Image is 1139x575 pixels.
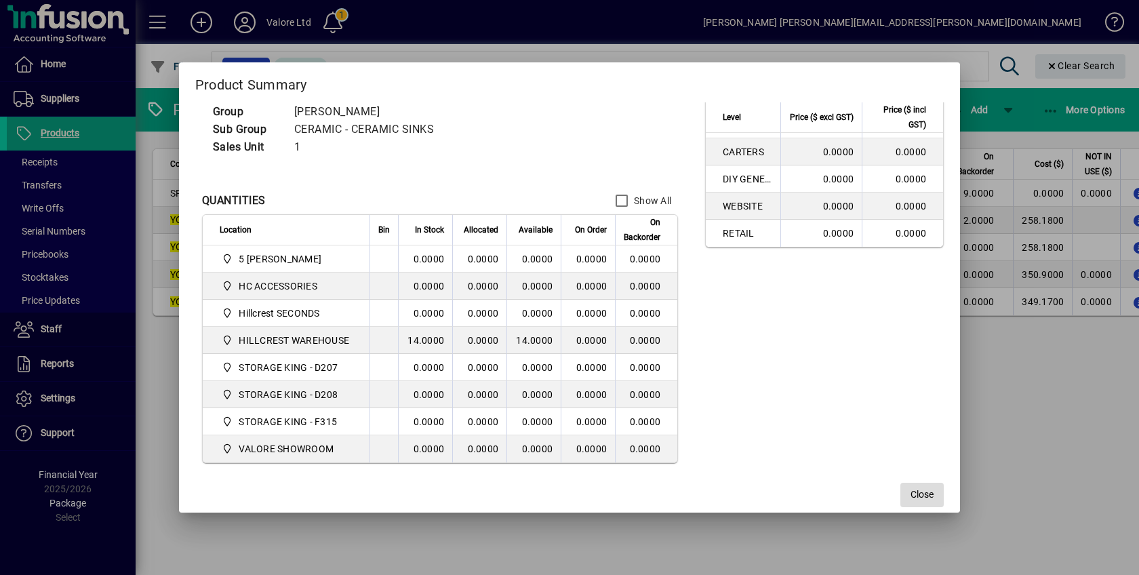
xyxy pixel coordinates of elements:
[506,408,561,435] td: 0.0000
[862,165,943,193] td: 0.0000
[220,278,355,294] span: HC ACCESSORIES
[631,194,671,207] label: Show All
[239,252,321,266] span: 5 [PERSON_NAME]
[723,226,772,240] span: RETAIL
[452,327,506,354] td: 0.0000
[506,435,561,462] td: 0.0000
[452,354,506,381] td: 0.0000
[239,306,319,320] span: Hillcrest SECONDS
[220,305,355,321] span: Hillcrest SECONDS
[398,273,452,300] td: 0.0000
[615,408,677,435] td: 0.0000
[780,165,862,193] td: 0.0000
[576,335,607,346] span: 0.0000
[615,245,677,273] td: 0.0000
[911,488,934,502] span: Close
[615,435,677,462] td: 0.0000
[871,102,926,132] span: Price ($ incl GST)
[506,327,561,354] td: 14.0000
[780,220,862,247] td: 0.0000
[452,273,506,300] td: 0.0000
[615,300,677,327] td: 0.0000
[220,332,355,349] span: HILLCREST WAREHOUSE
[239,388,338,401] span: STORAGE KING - D208
[506,300,561,327] td: 0.0000
[575,222,607,237] span: On Order
[220,441,355,457] span: VALORE SHOWROOM
[615,327,677,354] td: 0.0000
[780,138,862,165] td: 0.0000
[287,138,534,156] td: 1
[576,389,607,400] span: 0.0000
[576,308,607,319] span: 0.0000
[220,359,355,376] span: STORAGE KING - D207
[506,381,561,408] td: 0.0000
[862,138,943,165] td: 0.0000
[452,300,506,327] td: 0.0000
[624,215,660,245] span: On Backorder
[615,381,677,408] td: 0.0000
[206,138,287,156] td: Sales Unit
[576,281,607,292] span: 0.0000
[220,251,355,267] span: 5 Colombo Hamilton
[723,145,772,159] span: CARTERS
[862,193,943,220] td: 0.0000
[723,172,772,186] span: DIY GENERAL
[576,254,607,264] span: 0.0000
[398,435,452,462] td: 0.0000
[239,442,334,456] span: VALORE SHOWROOM
[239,361,338,374] span: STORAGE KING - D207
[206,121,287,138] td: Sub Group
[519,222,553,237] span: Available
[790,110,854,125] span: Price ($ excl GST)
[452,435,506,462] td: 0.0000
[398,245,452,273] td: 0.0000
[179,62,960,102] h2: Product Summary
[398,408,452,435] td: 0.0000
[506,354,561,381] td: 0.0000
[239,279,317,293] span: HC ACCESSORIES
[398,300,452,327] td: 0.0000
[506,245,561,273] td: 0.0000
[287,121,534,138] td: CERAMIC - CERAMIC SINKS
[239,334,349,347] span: HILLCREST WAREHOUSE
[378,222,390,237] span: Bin
[900,483,944,507] button: Close
[862,220,943,247] td: 0.0000
[220,386,355,403] span: STORAGE KING - D208
[723,199,772,213] span: WEBSITE
[239,415,337,429] span: STORAGE KING - F315
[506,273,561,300] td: 0.0000
[398,327,452,354] td: 14.0000
[780,193,862,220] td: 0.0000
[206,103,287,121] td: Group
[287,103,534,121] td: [PERSON_NAME]
[723,110,741,125] span: Level
[576,416,607,427] span: 0.0000
[452,408,506,435] td: 0.0000
[398,381,452,408] td: 0.0000
[615,273,677,300] td: 0.0000
[202,193,266,209] div: QUANTITIES
[464,222,498,237] span: Allocated
[452,245,506,273] td: 0.0000
[398,354,452,381] td: 0.0000
[220,222,252,237] span: Location
[415,222,444,237] span: In Stock
[452,381,506,408] td: 0.0000
[576,362,607,373] span: 0.0000
[220,414,355,430] span: STORAGE KING - F315
[576,443,607,454] span: 0.0000
[615,354,677,381] td: 0.0000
